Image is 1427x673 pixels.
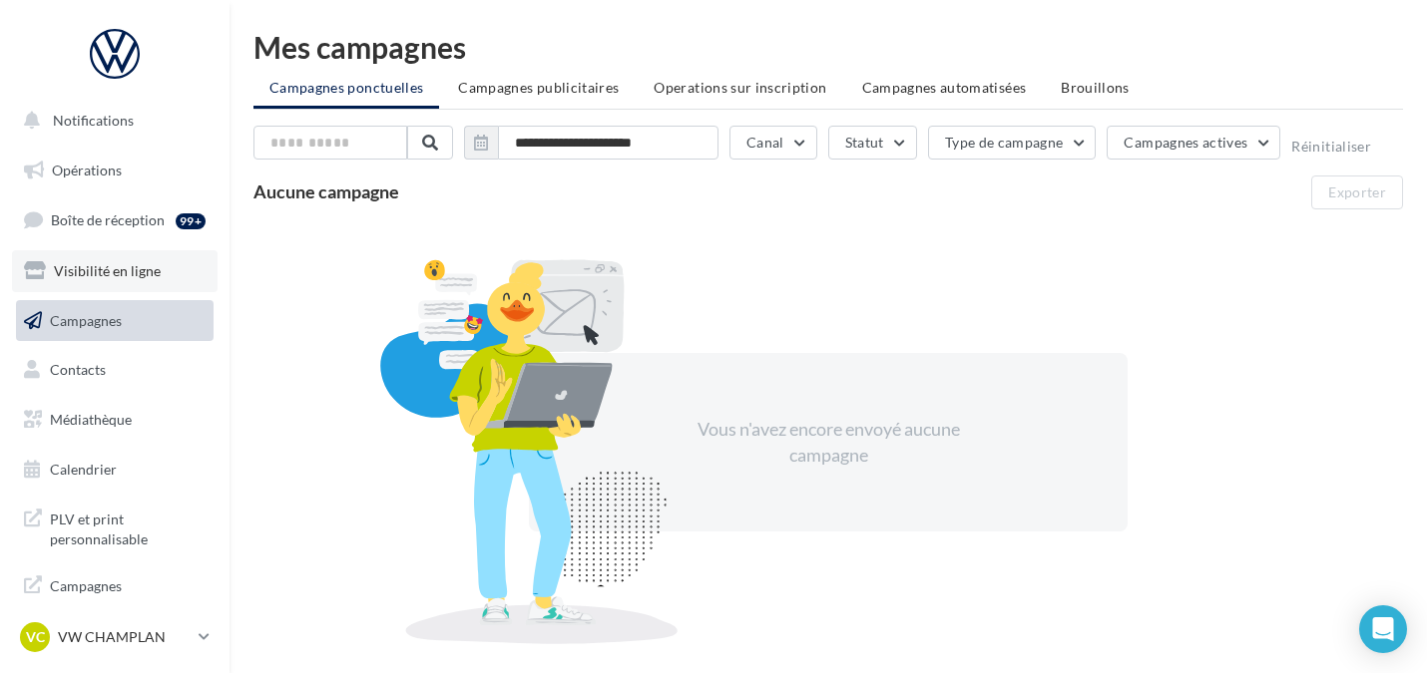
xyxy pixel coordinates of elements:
span: Campagnes actives [1124,134,1247,151]
a: VC VW CHAMPLAN [16,618,214,656]
span: Campagnes automatisées [862,79,1027,96]
a: Contacts [12,349,218,391]
span: Notifications [53,112,134,129]
button: Statut [828,126,917,160]
span: Campagnes publicitaires [458,79,619,96]
button: Notifications [12,100,210,142]
a: Médiathèque [12,399,218,441]
span: Campagnes [50,311,122,328]
a: Visibilité en ligne [12,250,218,292]
span: PLV et print personnalisable [50,505,206,548]
button: Type de campagne [928,126,1097,160]
span: Visibilité en ligne [54,262,161,279]
span: Calendrier [50,461,117,478]
p: VW CHAMPLAN [58,627,191,647]
span: VC [26,627,45,647]
button: Réinitialiser [1291,139,1371,155]
span: Médiathèque [50,411,132,428]
div: Vous n'avez encore envoyé aucune campagne [657,417,1000,468]
span: Opérations [52,162,122,178]
span: Brouillons [1061,79,1130,96]
div: 99+ [176,213,206,229]
button: Campagnes actives [1107,126,1280,160]
div: Open Intercom Messenger [1359,605,1407,653]
span: Aucune campagne [253,180,399,202]
a: Campagnes [12,300,218,342]
span: Campagnes DataOnDemand [50,572,206,615]
span: Contacts [50,361,106,378]
span: Boîte de réception [51,211,165,228]
a: Boîte de réception99+ [12,198,218,241]
span: Operations sur inscription [654,79,826,96]
a: Opérations [12,150,218,191]
button: Canal [729,126,817,160]
button: Exporter [1311,175,1403,209]
a: PLV et print personnalisable [12,498,218,556]
div: Mes campagnes [253,32,1403,62]
a: Calendrier [12,449,218,491]
a: Campagnes DataOnDemand [12,564,218,623]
